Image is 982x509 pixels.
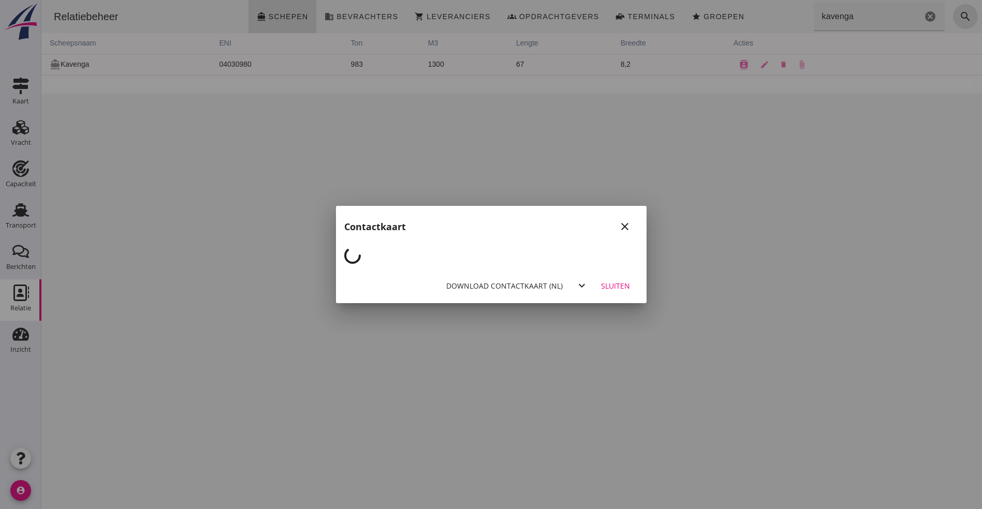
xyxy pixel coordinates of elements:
[446,280,563,291] div: Download contactkaart (nl)
[301,33,378,54] th: ton
[571,33,684,54] th: breedte
[593,276,638,295] button: Sluiten
[574,12,583,21] i: front_loader
[576,279,588,292] i: expand_more
[466,12,475,21] i: groups
[619,220,631,233] i: close
[373,12,383,21] i: shopping_cart
[295,12,357,21] span: Bevrachters
[466,33,571,54] th: lengte
[215,12,225,21] i: directions_boat
[650,12,659,21] i: star
[227,12,267,21] span: Schepen
[585,12,634,21] span: Terminals
[169,54,301,75] td: 04030980
[385,12,449,21] span: Leveranciers
[4,9,85,24] div: Relatiebeheer
[684,33,941,54] th: acties
[756,60,765,69] i: attach_file
[466,54,571,75] td: 67
[571,54,684,75] td: 8,2
[719,60,728,69] i: edit
[442,276,567,295] button: Download contactkaart (nl)
[698,60,707,69] i: contacts
[918,10,930,23] i: search
[477,12,558,21] span: Opdrachtgevers
[169,33,301,54] th: ENI
[378,54,466,75] td: 1300
[883,10,895,23] i: Wis Zoeken...
[378,33,466,54] th: m3
[344,220,406,234] h2: Contactkaart
[738,61,746,68] i: delete
[8,59,19,70] i: directions_boat
[301,54,378,75] td: 983
[662,12,703,21] span: Groepen
[601,280,630,291] div: Sluiten
[283,12,292,21] i: business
